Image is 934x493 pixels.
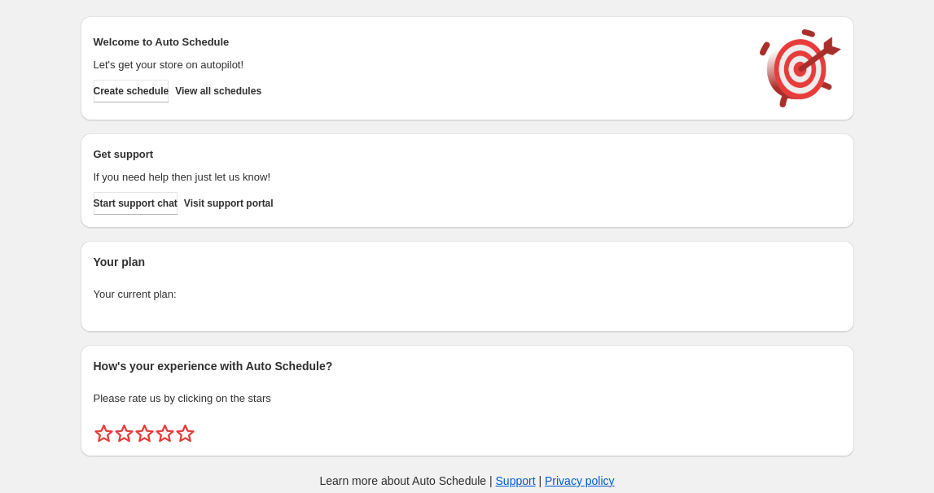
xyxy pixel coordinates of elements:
[175,85,261,98] span: View all schedules
[94,254,841,270] h2: Your plan
[545,474,615,487] a: Privacy policy
[94,57,743,73] p: Let's get your store on autopilot!
[184,197,274,210] span: Visit support portal
[184,192,274,215] a: Visit support portal
[319,473,614,489] p: Learn more about Auto Schedule | |
[94,197,178,210] span: Start support chat
[94,34,743,50] h2: Welcome to Auto Schedule
[175,80,261,103] button: View all schedules
[94,390,841,407] p: Please rate us by clicking on the stars
[94,192,178,215] a: Start support chat
[94,146,743,163] h2: Get support
[94,80,169,103] button: Create schedule
[94,169,743,185] p: If you need help then just let us know!
[496,474,536,487] a: Support
[94,358,841,374] h2: How's your experience with Auto Schedule?
[94,85,169,98] span: Create schedule
[94,286,841,303] p: Your current plan:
